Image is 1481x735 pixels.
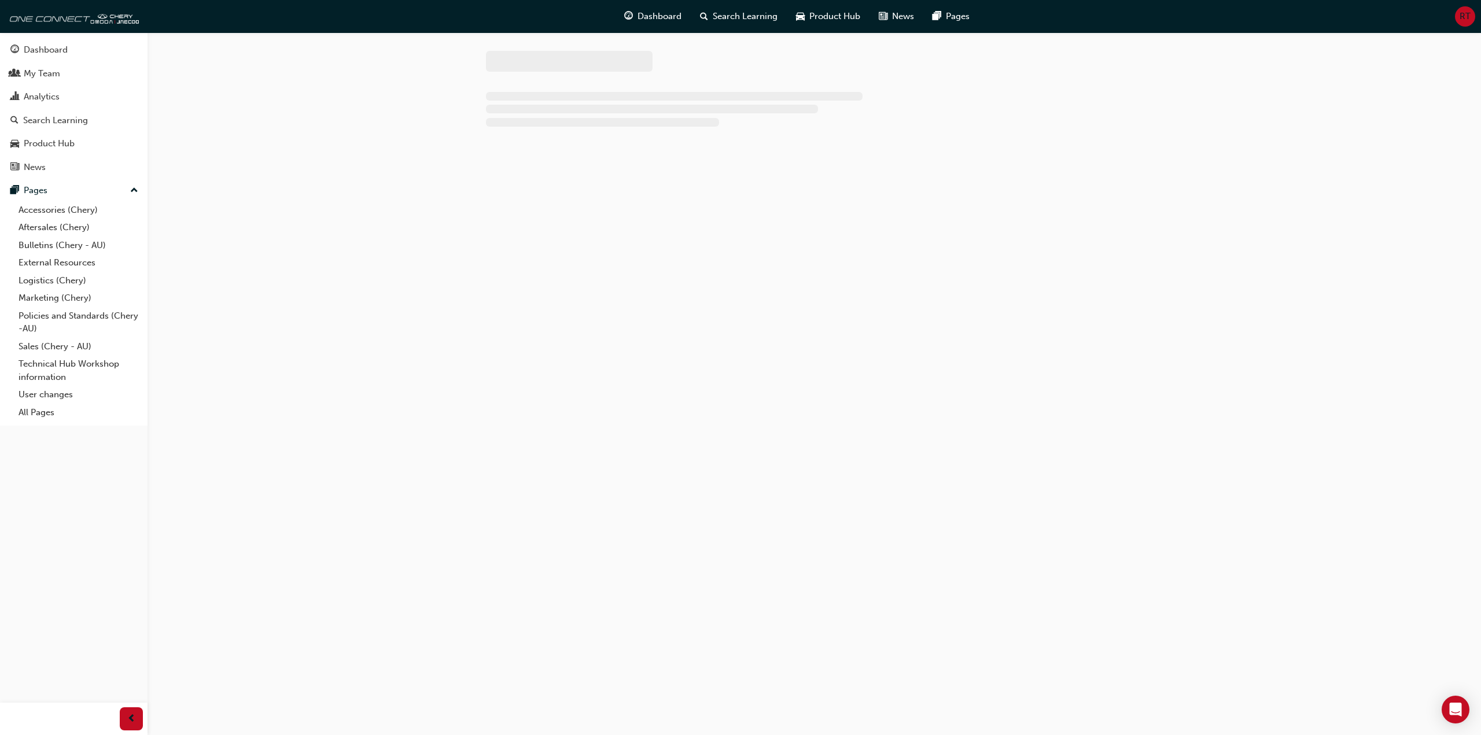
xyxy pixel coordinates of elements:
span: car-icon [10,139,19,149]
span: News [892,10,914,23]
a: news-iconNews [870,5,923,28]
a: Dashboard [5,39,143,61]
a: User changes [14,386,143,404]
div: Pages [24,184,47,197]
span: up-icon [130,183,138,198]
span: Dashboard [638,10,681,23]
span: Product Hub [809,10,860,23]
div: Open Intercom Messenger [1442,696,1469,723]
button: RT [1455,6,1475,27]
a: Policies and Standards (Chery -AU) [14,307,143,338]
span: Pages [946,10,970,23]
div: Product Hub [24,137,75,150]
a: pages-iconPages [923,5,979,28]
button: DashboardMy TeamAnalyticsSearch LearningProduct HubNews [5,37,143,180]
a: Product Hub [5,133,143,154]
span: news-icon [879,9,887,24]
button: Pages [5,180,143,201]
a: Search Learning [5,110,143,131]
a: Technical Hub Workshop information [14,355,143,386]
a: Sales (Chery - AU) [14,338,143,356]
a: My Team [5,63,143,84]
div: My Team [24,67,60,80]
div: News [24,161,46,174]
span: pages-icon [10,186,19,196]
span: guage-icon [624,9,633,24]
span: guage-icon [10,45,19,56]
a: News [5,157,143,178]
span: Search Learning [713,10,778,23]
span: car-icon [796,9,805,24]
div: Search Learning [23,114,88,127]
a: guage-iconDashboard [615,5,691,28]
a: Analytics [5,86,143,108]
a: Marketing (Chery) [14,289,143,307]
a: Bulletins (Chery - AU) [14,237,143,254]
a: car-iconProduct Hub [787,5,870,28]
div: Analytics [24,90,60,104]
span: people-icon [10,69,19,79]
img: oneconnect [6,5,139,28]
span: RT [1460,10,1471,23]
div: Dashboard [24,43,68,57]
a: External Resources [14,254,143,272]
a: search-iconSearch Learning [691,5,787,28]
a: Logistics (Chery) [14,272,143,290]
span: prev-icon [127,712,136,726]
span: news-icon [10,162,19,173]
span: pages-icon [933,9,941,24]
span: search-icon [700,9,708,24]
a: All Pages [14,404,143,422]
a: Accessories (Chery) [14,201,143,219]
span: search-icon [10,116,19,126]
a: Aftersales (Chery) [14,219,143,237]
span: chart-icon [10,92,19,102]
